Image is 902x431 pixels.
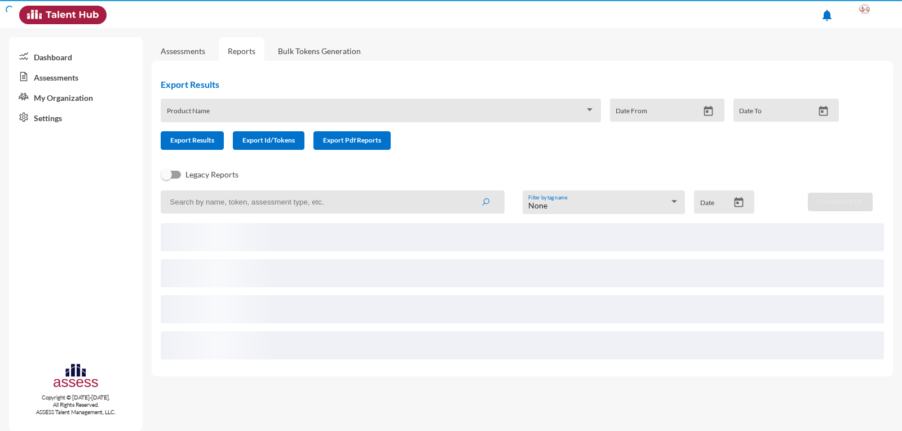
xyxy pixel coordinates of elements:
span: Export Pdf Reports [323,136,381,144]
span: None [528,201,547,210]
a: Assessments [161,46,205,56]
a: Dashboard [9,46,143,66]
input: Search by name, token, assessment type, etc. [161,190,504,214]
a: Settings [9,107,143,127]
a: Reports [219,37,264,65]
button: Open calendar [698,105,718,117]
p: Copyright © [DATE]-[DATE]. All Rights Reserved. ASSESS Talent Management, LLC. [9,394,143,416]
a: Bulk Tokens Generation [269,37,370,65]
button: Open calendar [813,105,833,117]
a: My Organization [9,87,143,107]
button: Export Pdf Reports [313,131,391,150]
img: assesscompany-logo.png [52,362,99,392]
button: Download PDF [808,193,873,211]
span: Legacy Reports [185,168,238,181]
mat-icon: notifications [820,8,834,22]
button: Export Id/Tokens [233,131,304,150]
a: Assessments [9,66,143,87]
span: Download PDF [817,197,863,206]
button: Open calendar [729,197,749,208]
button: Export Results [161,131,224,150]
span: Export Id/Tokens [242,136,295,144]
h2: Export Results [161,79,848,90]
span: Export Results [170,136,214,144]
